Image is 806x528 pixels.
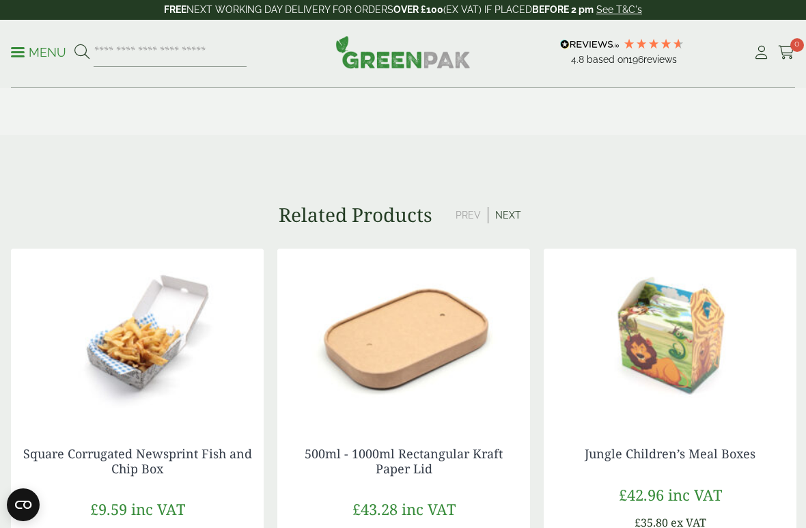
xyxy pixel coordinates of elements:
[628,54,643,65] span: 196
[587,54,628,65] span: Based on
[778,42,795,63] a: 0
[643,54,677,65] span: reviews
[305,445,503,477] a: 500ml - 1000ml Rectangular Kraft Paper Lid
[571,54,587,65] span: 4.8
[90,499,127,519] bdi: 9.59
[279,204,432,227] h3: Related Products
[23,445,252,477] a: Square Corrugated Newsprint Fish and Chip Box
[277,249,530,419] img: 2723006 Paper Lid for Rectangular Kraft Bowl v1
[449,207,488,223] button: Prev
[753,46,770,59] i: My Account
[619,484,664,505] bdi: 42.96
[7,488,40,521] button: Open CMP widget
[11,44,66,58] a: Menu
[532,4,594,15] strong: BEFORE 2 pm
[11,44,66,61] p: Menu
[560,40,620,49] img: REVIEWS.io
[585,445,755,462] a: Jungle Children’s Meal Boxes
[131,499,185,519] span: inc VAT
[352,499,361,519] span: £
[778,46,795,59] i: Cart
[11,249,264,419] img: 2520069 Square News Fish n Chip Corrugated Box - Open with Chips
[790,38,804,52] span: 0
[623,38,684,50] div: 4.79 Stars
[352,499,398,519] bdi: 43.28
[90,499,98,519] span: £
[402,499,456,519] span: inc VAT
[335,36,471,68] img: GreenPak Supplies
[619,484,627,505] span: £
[596,4,642,15] a: See T&C's
[544,249,796,419] img: Jungle Childrens Meal Box v2
[488,207,528,223] button: Next
[164,4,186,15] strong: FREE
[668,484,722,505] span: inc VAT
[393,4,443,15] strong: OVER £100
